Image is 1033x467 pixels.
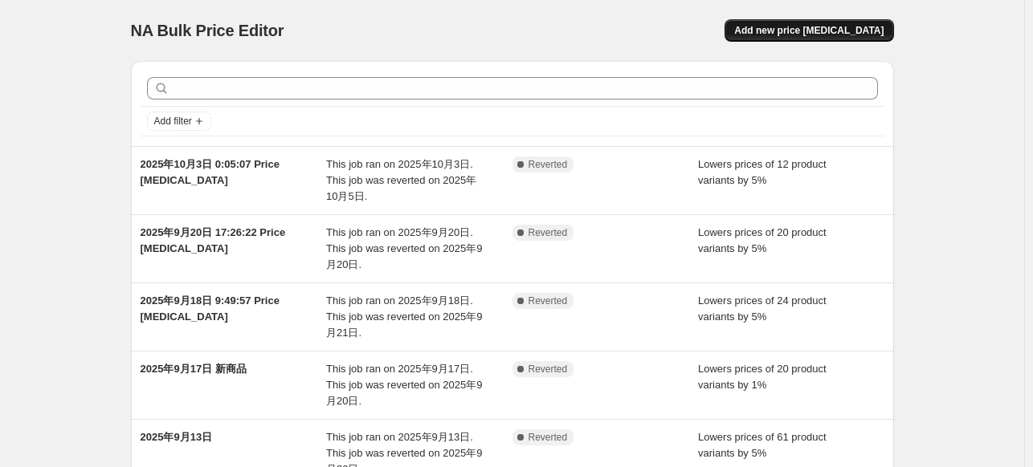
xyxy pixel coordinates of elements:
[529,158,568,171] span: Reverted
[529,431,568,444] span: Reverted
[698,226,827,254] span: Lowers prices of 20 product variants by 5%
[698,158,827,186] span: Lowers prices of 12 product variants by 5%
[529,226,568,239] span: Reverted
[147,112,211,131] button: Add filter
[141,431,213,443] span: 2025年9月13日
[529,363,568,376] span: Reverted
[154,115,192,128] span: Add filter
[141,158,280,186] span: 2025年10月3日 0:05:07 Price [MEDICAL_DATA]
[141,294,280,323] span: 2025年9月18日 9:49:57 Price [MEDICAL_DATA]
[698,363,827,391] span: Lowers prices of 20 product variants by 1%
[698,431,827,459] span: Lowers prices of 61 product variants by 5%
[326,294,482,339] span: This job ran on 2025年9月18日. This job was reverted on 2025年9月21日.
[326,226,482,270] span: This job ran on 2025年9月20日. This job was reverted on 2025年9月20日.
[725,19,893,42] button: Add new price [MEDICAL_DATA]
[698,294,827,323] span: Lowers prices of 24 product variants by 5%
[141,226,286,254] span: 2025年9月20日 17:26:22 Price [MEDICAL_DATA]
[326,363,482,407] span: This job ran on 2025年9月17日. This job was reverted on 2025年9月20日.
[141,363,247,375] span: 2025年9月17日 新商品
[529,294,568,307] span: Reverted
[326,158,476,202] span: This job ran on 2025年10月3日. This job was reverted on 2025年10月5日.
[734,24,884,37] span: Add new price [MEDICAL_DATA]
[131,22,284,39] span: NA Bulk Price Editor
